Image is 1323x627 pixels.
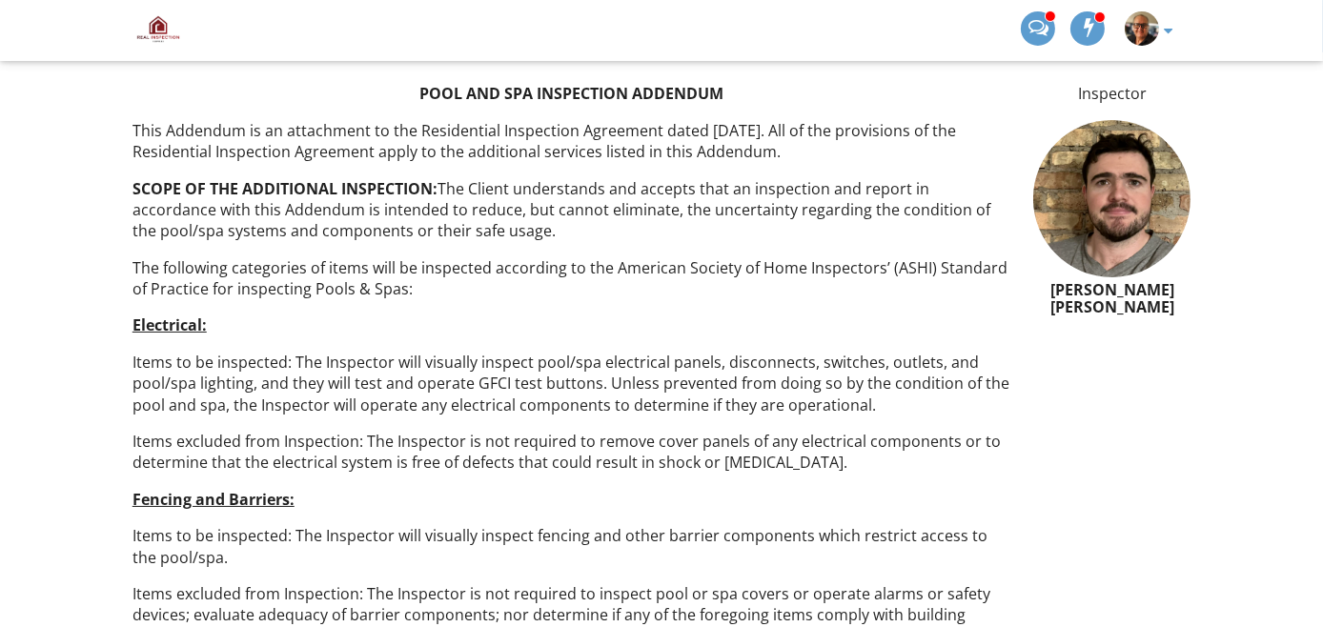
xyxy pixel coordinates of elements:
[1033,120,1191,277] img: selfie__2.png
[1033,83,1191,104] p: Inspector
[132,525,1010,568] p: Items to be inspected: The Inspector will visually inspect fencing and other barrier components w...
[419,83,723,104] strong: POOL AND SPA INSPECTION ADDENDUM
[1125,11,1159,46] img: selfie_.png
[132,314,207,335] u: Electrical:
[132,120,1010,163] p: This Addendum is an attachment to the Residential Inspection Agreement dated [DATE]. All of the p...
[1033,282,1191,315] h6: [PERSON_NAME] [PERSON_NAME]
[132,178,1010,242] p: The Client understands and accepts that an inspection and report in accordance with this Addendum...
[132,257,1010,300] p: The following categories of items will be inspected according to the American Society of Home Ins...
[132,489,295,510] u: Fencing and Barriers:
[132,431,1010,474] p: Items excluded from Inspection: The Inspector is not required to remove cover panels of any elect...
[132,178,438,199] strong: SCOPE OF THE ADDITIONAL INSPECTION:
[132,5,184,56] img: Real Inspection Services
[132,352,1010,415] p: Items to be inspected: The Inspector will visually inspect pool/spa electrical panels, disconnect...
